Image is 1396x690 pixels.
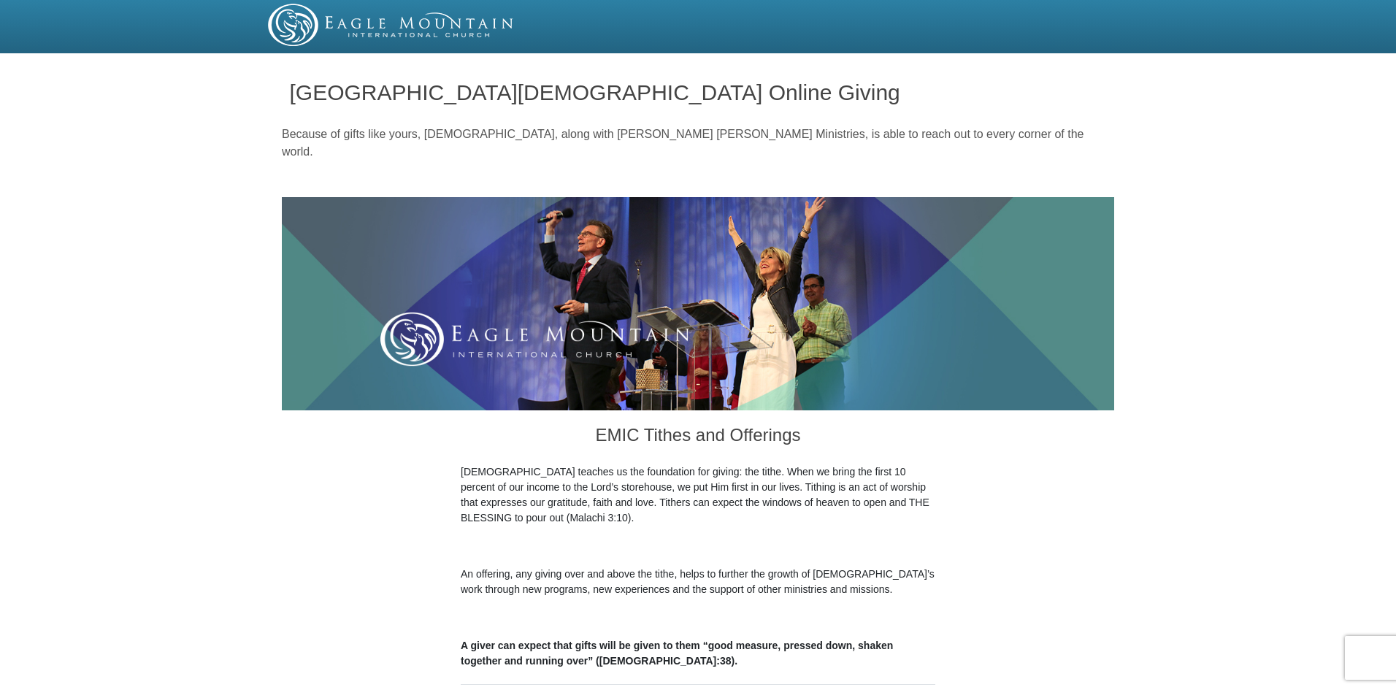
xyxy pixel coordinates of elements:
h3: EMIC Tithes and Offerings [461,410,935,464]
b: A giver can expect that gifts will be given to them “good measure, pressed down, shaken together ... [461,640,893,667]
p: [DEMOGRAPHIC_DATA] teaches us the foundation for giving: the tithe. When we bring the first 10 pe... [461,464,935,526]
p: An offering, any giving over and above the tithe, helps to further the growth of [DEMOGRAPHIC_DAT... [461,567,935,597]
img: EMIC [268,4,515,46]
p: Because of gifts like yours, [DEMOGRAPHIC_DATA], along with [PERSON_NAME] [PERSON_NAME] Ministrie... [282,126,1114,161]
h1: [GEOGRAPHIC_DATA][DEMOGRAPHIC_DATA] Online Giving [290,80,1107,104]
